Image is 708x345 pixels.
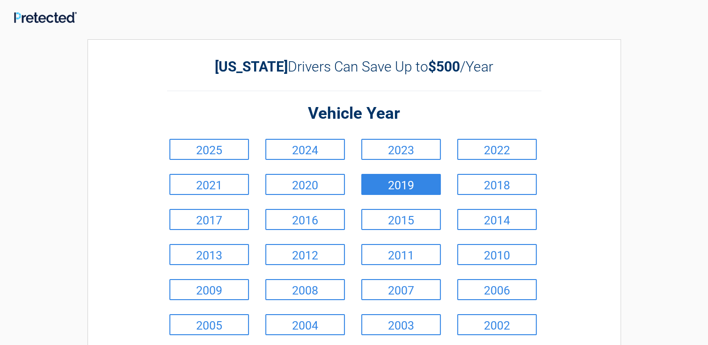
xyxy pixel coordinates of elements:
a: 2009 [169,279,249,300]
img: Main Logo [14,12,77,23]
a: 2002 [457,314,537,335]
a: 2011 [361,244,441,265]
a: 2023 [361,139,441,160]
a: 2006 [457,279,537,300]
a: 2010 [457,244,537,265]
a: 2014 [457,209,537,230]
b: $500 [428,58,460,75]
a: 2013 [169,244,249,265]
b: [US_STATE] [215,58,288,75]
a: 2007 [361,279,441,300]
a: 2015 [361,209,441,230]
a: 2025 [169,139,249,160]
a: 2020 [265,174,345,195]
a: 2017 [169,209,249,230]
a: 2018 [457,174,537,195]
a: 2022 [457,139,537,160]
a: 2003 [361,314,441,335]
a: 2024 [265,139,345,160]
a: 2012 [265,244,345,265]
a: 2008 [265,279,345,300]
a: 2016 [265,209,345,230]
a: 2021 [169,174,249,195]
a: 2004 [265,314,345,335]
a: 2019 [361,174,441,195]
h2: Drivers Can Save Up to /Year [167,58,541,75]
h2: Vehicle Year [167,103,541,125]
a: 2005 [169,314,249,335]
